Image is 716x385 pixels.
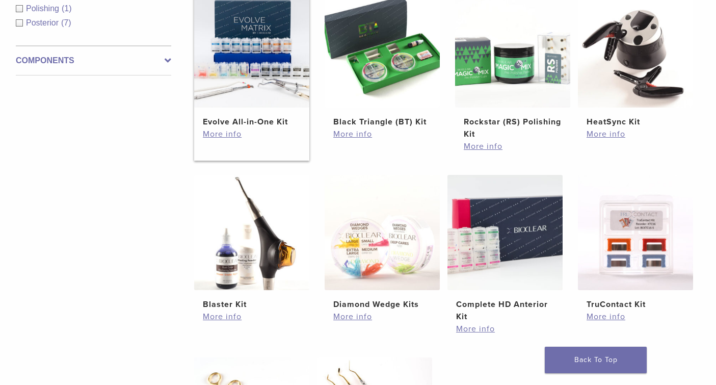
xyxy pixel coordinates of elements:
a: More info [203,128,301,140]
h2: Diamond Wedge Kits [333,298,431,311]
img: Complete HD Anterior Kit [447,175,563,290]
a: More info [587,311,684,323]
h2: Rockstar (RS) Polishing Kit [464,116,562,140]
img: Diamond Wedge Kits [325,175,440,290]
a: TruContact KitTruContact Kit [578,175,693,311]
a: More info [203,311,301,323]
a: More info [464,140,562,152]
a: Back To Top [545,347,647,373]
a: Diamond Wedge KitsDiamond Wedge Kits [325,175,440,311]
a: More info [333,128,431,140]
span: (7) [61,18,71,27]
h2: TruContact Kit [587,298,684,311]
img: Blaster Kit [194,175,309,290]
label: Components [16,55,171,67]
a: Blaster KitBlaster Kit [194,175,309,311]
span: Posterior [26,18,61,27]
a: More info [333,311,431,323]
h2: Evolve All-in-One Kit [203,116,301,128]
span: (1) [62,4,72,13]
h2: Blaster Kit [203,298,301,311]
img: TruContact Kit [578,175,693,290]
a: More info [456,323,554,335]
span: Polishing [26,4,62,13]
h2: HeatSync Kit [587,116,684,128]
h2: Complete HD Anterior Kit [456,298,554,323]
a: Complete HD Anterior KitComplete HD Anterior Kit [447,175,563,323]
a: More info [587,128,684,140]
h2: Black Triangle (BT) Kit [333,116,431,128]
